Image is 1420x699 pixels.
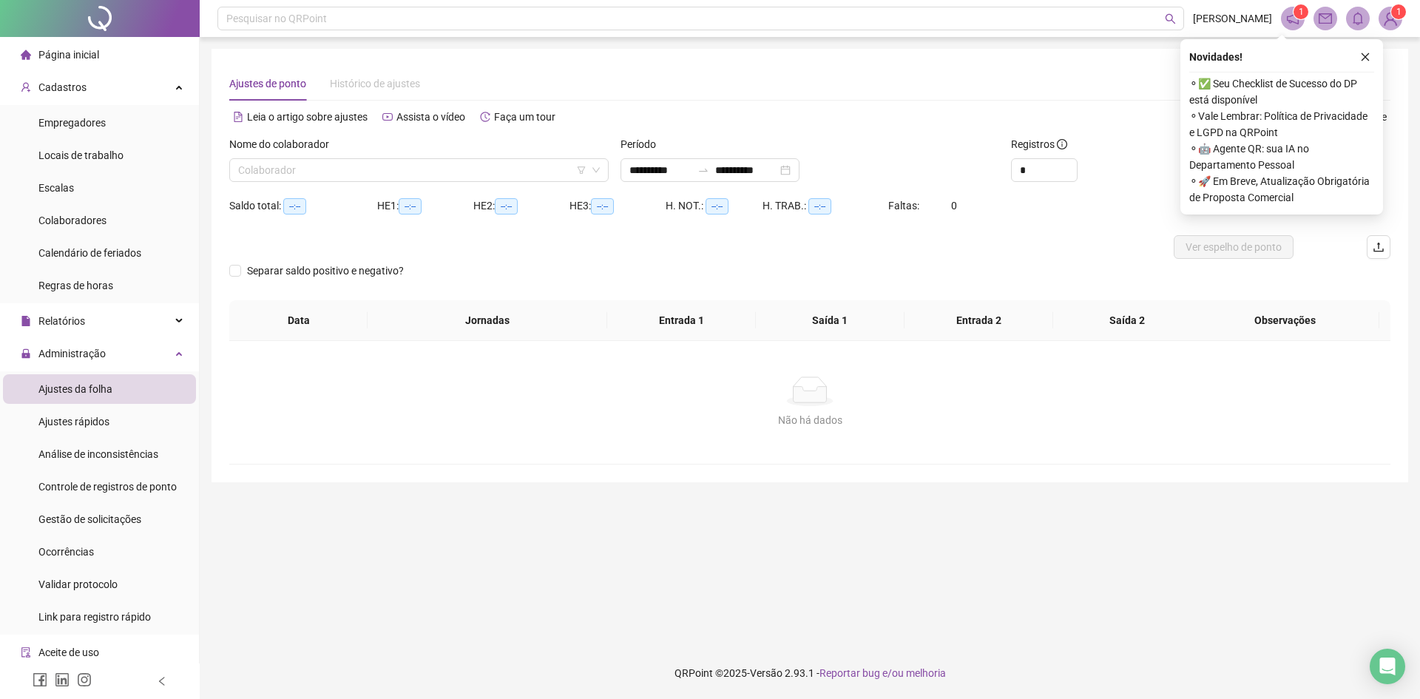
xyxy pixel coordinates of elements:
[1193,10,1272,27] span: [PERSON_NAME]
[38,49,99,61] span: Página inicial
[905,300,1053,341] th: Entrada 2
[569,197,666,215] div: HE 3:
[888,200,922,212] span: Faltas:
[763,197,888,215] div: H. TRAB.:
[1189,108,1374,141] span: ⚬ Vale Lembrar: Política de Privacidade e LGPD na QRPoint
[38,182,74,194] span: Escalas
[1191,300,1379,341] th: Observações
[1189,75,1374,108] span: ⚬ ✅ Seu Checklist de Sucesso do DP está disponível
[1379,7,1402,30] img: 85711
[1053,300,1202,341] th: Saída 2
[38,247,141,259] span: Calendário de feriados
[756,300,905,341] th: Saída 1
[706,198,728,215] span: --:--
[55,672,70,687] span: linkedin
[1373,241,1384,253] span: upload
[1396,7,1402,17] span: 1
[1174,235,1294,259] button: Ver espelho de ponto
[591,198,614,215] span: --:--
[38,315,85,327] span: Relatórios
[666,197,763,215] div: H. NOT.:
[377,197,473,215] div: HE 1:
[38,611,151,623] span: Link para registro rápido
[1319,12,1332,25] span: mail
[621,136,666,152] label: Período
[21,348,31,359] span: lock
[229,300,368,341] th: Data
[1189,173,1374,206] span: ⚬ 🚀 Em Breve, Atualização Obrigatória de Proposta Comercial
[38,215,106,226] span: Colaboradores
[577,166,586,175] span: filter
[21,50,31,60] span: home
[399,198,422,215] span: --:--
[1391,4,1406,19] sup: Atualize o seu contato no menu Meus Dados
[38,481,177,493] span: Controle de registros de ponto
[808,198,831,215] span: --:--
[1189,141,1374,173] span: ⚬ 🤖 Agente QR: sua IA no Departamento Pessoal
[38,280,113,291] span: Regras de horas
[1057,139,1067,149] span: info-circle
[157,676,167,686] span: left
[1011,136,1067,152] span: Registros
[951,200,957,212] span: 0
[1189,49,1242,65] span: Novidades !
[38,546,94,558] span: Ocorrências
[38,117,106,129] span: Empregadores
[38,513,141,525] span: Gestão de solicitações
[21,647,31,658] span: audit
[819,667,946,679] span: Reportar bug e/ou melhoria
[247,111,368,123] span: Leia o artigo sobre ajustes
[1165,13,1176,24] span: search
[200,647,1420,699] footer: QRPoint © 2025 - 2.93.1 -
[38,383,112,395] span: Ajustes da folha
[1299,7,1304,17] span: 1
[229,78,306,90] span: Ajustes de ponto
[33,672,47,687] span: facebook
[21,316,31,326] span: file
[1370,649,1405,684] div: Open Intercom Messenger
[247,412,1373,428] div: Não há dados
[1286,12,1299,25] span: notification
[592,166,601,175] span: down
[283,198,306,215] span: --:--
[1360,52,1370,62] span: close
[607,300,756,341] th: Entrada 1
[697,164,709,176] span: to
[38,578,118,590] span: Validar protocolo
[38,646,99,658] span: Aceite de uso
[750,667,782,679] span: Versão
[480,112,490,122] span: history
[229,136,339,152] label: Nome do colaborador
[1351,12,1365,25] span: bell
[38,149,124,161] span: Locais de trabalho
[233,112,243,122] span: file-text
[21,82,31,92] span: user-add
[38,416,109,428] span: Ajustes rápidos
[473,197,569,215] div: HE 2:
[396,111,465,123] span: Assista o vídeo
[1203,312,1367,328] span: Observações
[495,198,518,215] span: --:--
[697,164,709,176] span: swap-right
[1294,4,1308,19] sup: 1
[38,448,158,460] span: Análise de inconsistências
[368,300,607,341] th: Jornadas
[77,672,92,687] span: instagram
[229,197,377,215] div: Saldo total:
[38,348,106,359] span: Administração
[330,78,420,90] span: Histórico de ajustes
[382,112,393,122] span: youtube
[494,111,555,123] span: Faça um tour
[38,81,87,93] span: Cadastros
[241,263,410,279] span: Separar saldo positivo e negativo?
